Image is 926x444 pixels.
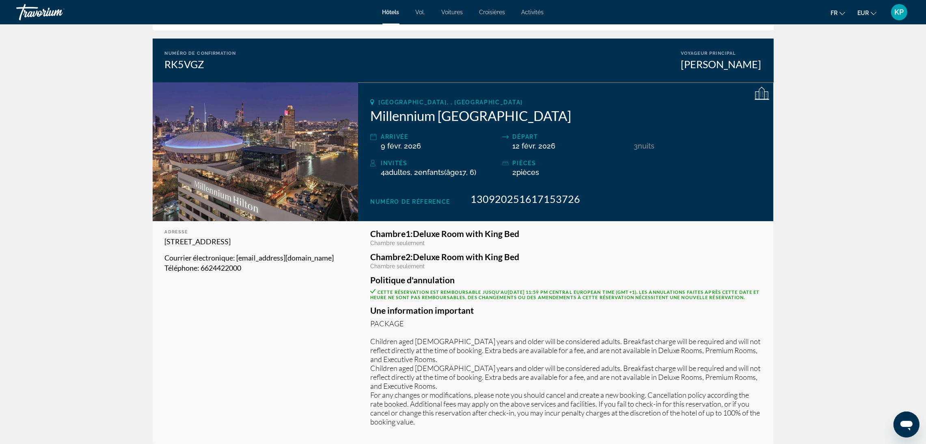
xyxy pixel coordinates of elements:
span: Chambre [370,228,406,239]
div: RK5VGZ [165,58,236,70]
span: Téléphone [165,263,198,272]
h3: Une information important [370,306,761,315]
span: 1: [370,228,413,239]
a: Activités [522,9,544,15]
span: Courrier électronique [165,253,233,262]
div: Numéro de confirmation [165,51,236,56]
span: Adultes [385,168,410,177]
a: Hôtels [382,9,399,15]
a: Voitures [442,9,463,15]
span: Enfants [418,168,444,177]
p: PACKAGE Children aged [DEMOGRAPHIC_DATA] years and older will be considered adults. Breakfast cha... [370,319,761,426]
span: Chambre seulement [370,240,425,246]
a: Travorium [16,2,97,23]
span: Numéro de réference [370,198,450,205]
div: Voyageur principal [681,51,762,56]
div: Adresse [165,229,346,235]
div: [PERSON_NAME] [681,58,762,70]
h3: Deluxe Room with King Bed [370,252,761,261]
a: Vol. [416,9,425,15]
span: , 2 [410,168,476,177]
h3: Deluxe Room with King Bed [370,229,761,238]
span: ( 17, 6) [418,168,476,177]
div: Départ [513,132,630,142]
iframe: Bouton de lancement de la fenêtre de messagerie [894,412,920,438]
div: Invités [381,158,498,168]
font: EUR [857,10,869,16]
span: Cette réservation est remboursable jusqu'au . Les annulations faites après cette date et heure ne... [370,289,760,300]
span: 12 févr. 2026 [513,142,556,150]
span: 9 févr. 2026 [381,142,421,150]
span: 130920251617153726 [471,193,580,205]
span: Chambre [370,252,406,262]
div: Arrivée [381,132,498,142]
span: 4 [381,168,410,177]
span: 3 [634,142,638,150]
span: pièces [517,168,540,177]
span: : 6624422000 [198,263,242,272]
span: [DATE] 11:59 PM Central European Time (GMT+1) [508,289,637,295]
span: âge [446,168,459,177]
div: pièces [513,158,630,168]
a: Croisières [479,9,505,15]
span: 2 [513,168,540,177]
span: Chambre seulement [370,263,425,269]
h3: Politique d'annulation [370,276,761,285]
button: Changer de langue [831,7,845,19]
font: fr [831,10,838,16]
span: 2: [370,252,413,262]
button: Menu utilisateur [889,4,910,21]
span: : [EMAIL_ADDRESS][DOMAIN_NAME] [233,253,334,262]
h2: Millennium [GEOGRAPHIC_DATA] [370,108,761,124]
font: KP [895,8,904,16]
span: nuits [638,142,654,150]
span: [GEOGRAPHIC_DATA], , [GEOGRAPHIC_DATA] [378,99,523,106]
button: Changer de devise [857,7,876,19]
p: [STREET_ADDRESS] [165,237,346,247]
